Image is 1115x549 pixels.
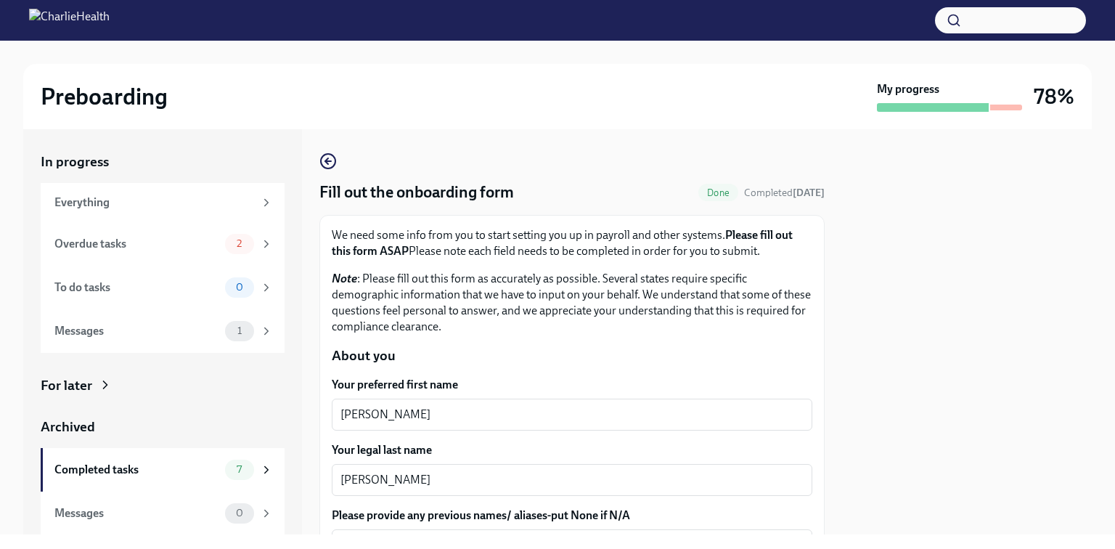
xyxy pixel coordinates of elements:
[332,227,812,259] p: We need some info from you to start setting you up in payroll and other systems. Please note each...
[877,81,939,97] strong: My progress
[54,280,219,296] div: To do tasks
[41,376,92,395] div: For later
[332,442,812,458] label: Your legal last name
[744,187,825,199] span: Completed
[41,309,285,353] a: Messages1
[340,471,804,489] textarea: [PERSON_NAME]
[54,323,219,339] div: Messages
[41,152,285,171] a: In progress
[332,272,357,285] strong: Note
[319,182,514,203] h4: Fill out the onboarding form
[54,462,219,478] div: Completed tasks
[332,346,812,365] p: About you
[1034,84,1074,110] h3: 78%
[227,508,252,518] span: 0
[340,406,804,423] textarea: [PERSON_NAME]
[744,186,825,200] span: September 23rd, 2025 19:42
[54,236,219,252] div: Overdue tasks
[698,187,738,198] span: Done
[54,195,254,211] div: Everything
[41,266,285,309] a: To do tasks0
[41,418,285,436] a: Archived
[229,325,250,336] span: 1
[227,282,252,293] span: 0
[41,448,285,492] a: Completed tasks7
[41,222,285,266] a: Overdue tasks2
[41,376,285,395] a: For later
[332,271,812,335] p: : Please fill out this form as accurately as possible. Several states require specific demographi...
[228,238,250,249] span: 2
[29,9,110,32] img: CharlieHealth
[41,82,168,111] h2: Preboarding
[332,508,812,524] label: Please provide any previous names/ aliases-put None if N/A
[41,492,285,535] a: Messages0
[793,187,825,199] strong: [DATE]
[332,377,812,393] label: Your preferred first name
[41,183,285,222] a: Everything
[54,505,219,521] div: Messages
[228,464,250,475] span: 7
